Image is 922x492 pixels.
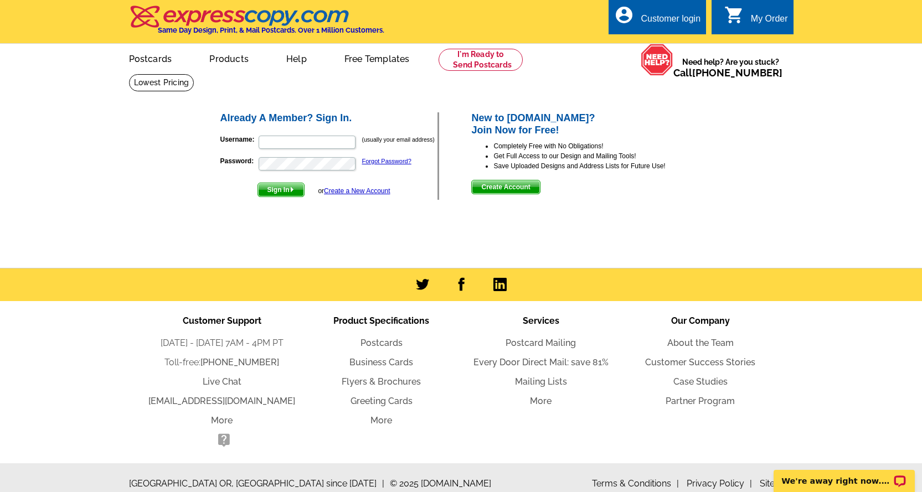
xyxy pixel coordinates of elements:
[111,45,190,71] a: Postcards
[257,183,305,197] button: Sign In
[203,376,241,387] a: Live Chat
[724,12,788,26] a: shopping_cart My Order
[515,376,567,387] a: Mailing Lists
[641,44,673,76] img: help
[667,338,734,348] a: About the Team
[530,396,552,406] a: More
[724,5,744,25] i: shopping_cart
[614,5,634,25] i: account_circle
[362,136,435,143] small: (usually your email address)
[129,477,384,490] span: [GEOGRAPHIC_DATA] OR, [GEOGRAPHIC_DATA] since [DATE]
[692,67,782,79] a: [PHONE_NUMBER]
[318,186,390,196] div: or
[220,112,438,125] h2: Already A Member? Sign In.
[349,357,413,367] a: Business Cards
[766,457,922,492] iframe: LiveChat chat widget
[493,161,703,171] li: Save Uploaded Designs and Address Lists for Future Use!
[687,478,752,489] a: Privacy Policy
[200,357,279,367] a: [PHONE_NUMBER]
[342,376,421,387] a: Flyers & Brochures
[523,315,559,326] span: Services
[142,356,302,369] li: Toll-free:
[148,396,295,406] a: [EMAIL_ADDRESS][DOMAIN_NAME]
[220,156,257,166] label: Password:
[751,14,788,29] div: My Order
[592,478,679,489] a: Terms & Conditions
[760,478,794,489] a: Sitemap
[390,477,491,490] span: © 2025 [DOMAIN_NAME]
[362,158,411,164] a: Forgot Password?
[370,415,392,426] a: More
[493,141,703,151] li: Completely Free with No Obligations!
[158,26,384,34] h4: Same Day Design, Print, & Mail Postcards. Over 1 Million Customers.
[673,56,788,79] span: Need help? Are you stuck?
[472,180,539,194] span: Create Account
[351,396,413,406] a: Greeting Cards
[673,67,782,79] span: Call
[471,180,540,194] button: Create Account
[220,134,257,144] label: Username:
[673,376,728,387] a: Case Studies
[290,187,295,192] img: button-next-arrow-white.png
[142,336,302,350] li: [DATE] - [DATE] 7AM - 4PM PT
[493,151,703,161] li: Get Full Access to our Design and Mailing Tools!
[471,112,703,136] h2: New to [DOMAIN_NAME]? Join Now for Free!
[324,187,390,195] a: Create a New Account
[473,357,609,367] a: Every Door Direct Mail: save 81%
[671,315,730,326] span: Our Company
[360,338,403,348] a: Postcards
[129,13,384,34] a: Same Day Design, Print, & Mail Postcards. Over 1 Million Customers.
[327,45,427,71] a: Free Templates
[333,315,429,326] span: Product Specifications
[211,415,233,426] a: More
[192,45,266,71] a: Products
[666,396,735,406] a: Partner Program
[258,183,304,196] span: Sign In
[183,315,261,326] span: Customer Support
[269,45,324,71] a: Help
[506,338,576,348] a: Postcard Mailing
[645,357,755,367] a: Customer Success Stories
[614,12,700,26] a: account_circle Customer login
[641,14,700,29] div: Customer login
